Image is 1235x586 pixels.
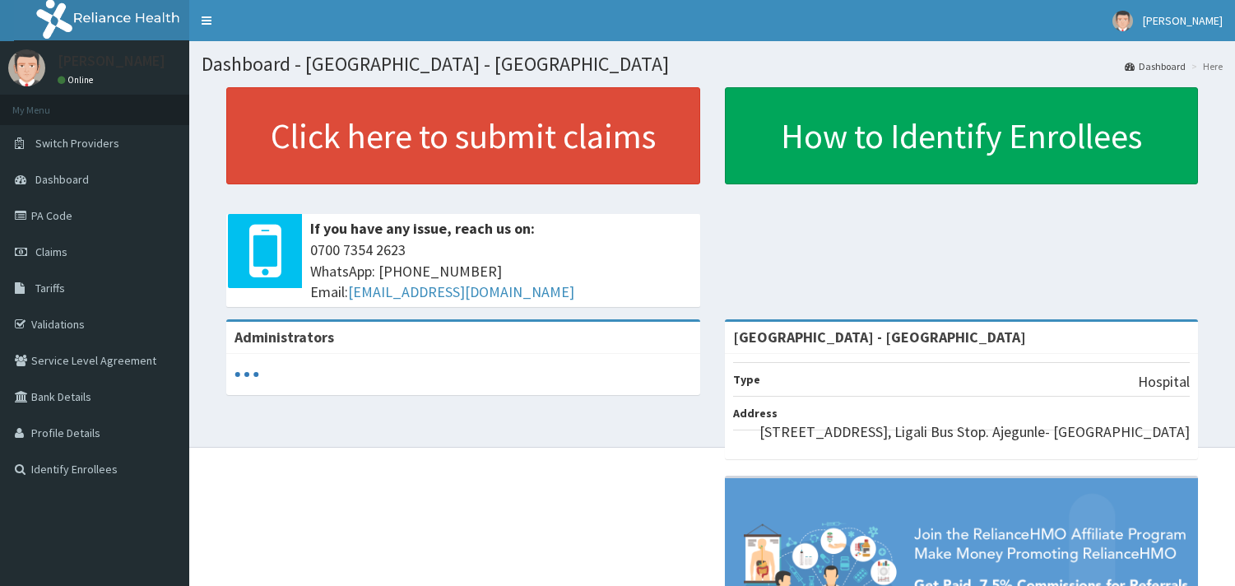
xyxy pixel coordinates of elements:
span: Switch Providers [35,136,119,151]
span: Dashboard [35,172,89,187]
b: Type [733,372,760,387]
img: User Image [1112,11,1133,31]
b: Administrators [234,328,334,346]
p: [PERSON_NAME] [58,53,165,68]
a: Online [58,74,97,86]
span: Tariffs [35,281,65,295]
b: Address [733,406,778,421]
a: How to Identify Enrollees [725,87,1199,184]
a: [EMAIL_ADDRESS][DOMAIN_NAME] [348,282,574,301]
span: [PERSON_NAME] [1143,13,1223,28]
span: Claims [35,244,67,259]
p: [STREET_ADDRESS], Ligali Bus Stop. Ajegunle- [GEOGRAPHIC_DATA] [759,421,1190,443]
a: Dashboard [1125,59,1186,73]
a: Click here to submit claims [226,87,700,184]
li: Here [1187,59,1223,73]
h1: Dashboard - [GEOGRAPHIC_DATA] - [GEOGRAPHIC_DATA] [202,53,1223,75]
svg: audio-loading [234,362,259,387]
b: If you have any issue, reach us on: [310,219,535,238]
p: Hospital [1138,371,1190,393]
strong: [GEOGRAPHIC_DATA] - [GEOGRAPHIC_DATA] [733,328,1026,346]
img: User Image [8,49,45,86]
span: 0700 7354 2623 WhatsApp: [PHONE_NUMBER] Email: [310,240,692,303]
